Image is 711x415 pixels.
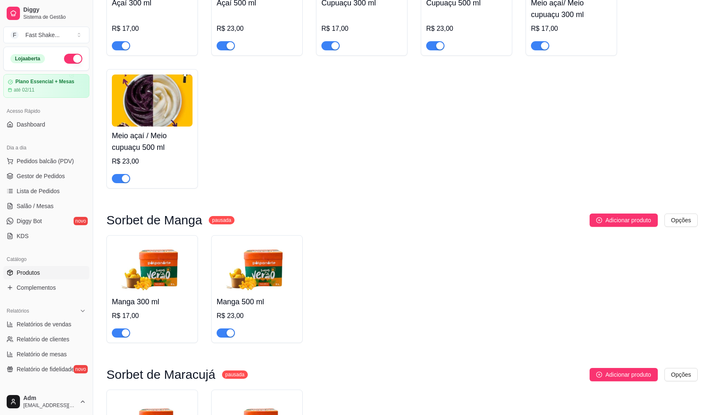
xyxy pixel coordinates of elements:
[17,202,54,210] span: Salão / Mesas
[3,74,89,98] a: Plano Essencial + Mesasaté 02/11
[112,157,193,166] div: R$ 23,00
[17,172,65,180] span: Gestor de Pedidos
[3,104,89,118] div: Acesso Rápido
[531,24,612,34] div: R$ 17,00
[3,3,89,23] a: DiggySistema de Gestão
[23,6,86,14] span: Diggy
[23,402,76,409] span: [EMAIL_ADDRESS][DOMAIN_NAME]
[17,157,74,165] span: Pedidos balcão (PDV)
[671,370,691,379] span: Opções
[112,311,193,321] div: R$ 17,00
[222,370,248,379] sup: pausada
[3,27,89,43] button: Select a team
[3,141,89,154] div: Dia a dia
[17,283,56,292] span: Complementos
[25,31,60,39] div: Fast Shake ...
[3,253,89,266] div: Catálogo
[112,75,193,127] img: product-image
[15,79,74,85] article: Plano Essencial + Mesas
[17,350,67,358] span: Relatório de mesas
[605,216,651,225] span: Adicionar produto
[17,217,42,225] span: Diggy Bot
[217,296,297,308] h4: Manga 500 ml
[217,311,297,321] div: R$ 23,00
[664,214,698,227] button: Opções
[3,199,89,213] a: Salão / Mesas
[426,24,507,34] div: R$ 23,00
[17,120,45,129] span: Dashboard
[64,54,82,64] button: Alterar Status
[112,24,193,34] div: R$ 17,00
[605,370,651,379] span: Adicionar produto
[112,296,193,308] h4: Manga 300 ml
[112,241,193,293] img: product-image
[7,308,29,314] span: Relatórios
[596,372,602,378] span: plus-circle
[3,363,89,376] a: Relatório de fidelidadenovo
[17,335,69,343] span: Relatório de clientes
[106,215,202,225] h3: Sorbet de Manga
[3,386,89,399] div: Gerenciar
[3,229,89,243] a: KDS
[3,184,89,198] a: Lista de Pedidos
[14,87,35,93] article: até 02/11
[664,368,698,381] button: Opções
[596,217,602,223] span: plus-circle
[17,187,60,195] span: Lista de Pedidos
[17,232,29,240] span: KDS
[209,216,235,224] sup: pausada
[3,392,89,412] button: Adm[EMAIL_ADDRESS][DOMAIN_NAME]
[17,365,74,373] span: Relatório de fidelidade
[3,169,89,183] a: Gestor de Pedidos
[10,54,45,63] div: Loja aberta
[3,281,89,294] a: Complementos
[23,14,86,20] span: Sistema de Gestão
[3,318,89,331] a: Relatórios de vendas
[106,370,215,380] h3: Sorbet de Maracujá
[23,395,76,402] span: Adm
[3,214,89,228] a: Diggy Botnovo
[17,268,40,277] span: Produtos
[3,154,89,168] button: Pedidos balcão (PDV)
[112,130,193,153] h4: Meio açaí / Meio cupuaçu 500 ml
[3,266,89,279] a: Produtos
[3,118,89,131] a: Dashboard
[217,241,297,293] img: product-image
[590,214,658,227] button: Adicionar produto
[590,368,658,381] button: Adicionar produto
[321,24,402,34] div: R$ 17,00
[17,320,72,328] span: Relatórios de vendas
[671,216,691,225] span: Opções
[3,348,89,361] a: Relatório de mesas
[10,31,19,39] span: F
[3,333,89,346] a: Relatório de clientes
[217,24,297,34] div: R$ 23,00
